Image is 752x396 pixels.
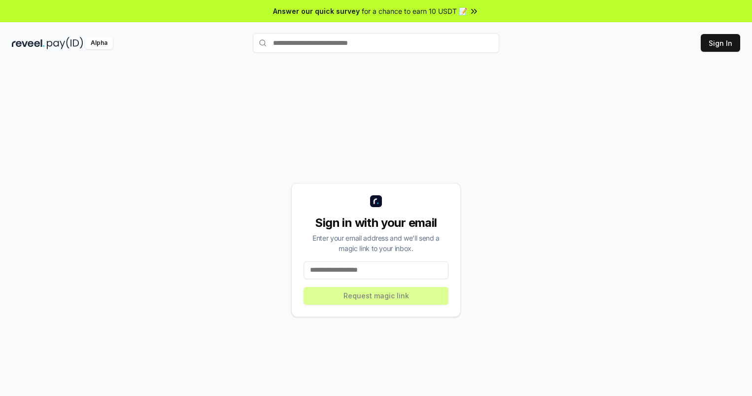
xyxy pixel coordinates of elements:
span: for a chance to earn 10 USDT 📝 [362,6,467,16]
div: Alpha [85,37,113,49]
span: Answer our quick survey [273,6,360,16]
img: pay_id [47,37,83,49]
button: Sign In [701,34,740,52]
img: reveel_dark [12,37,45,49]
img: logo_small [370,195,382,207]
div: Enter your email address and we’ll send a magic link to your inbox. [304,233,448,253]
div: Sign in with your email [304,215,448,231]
